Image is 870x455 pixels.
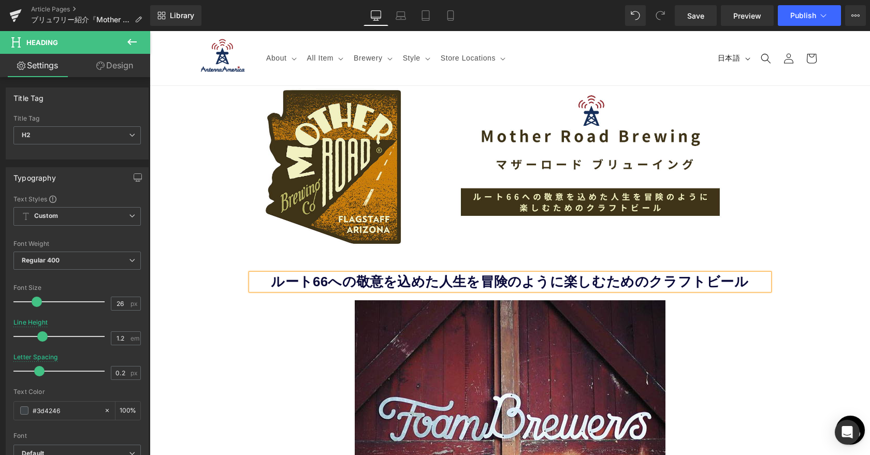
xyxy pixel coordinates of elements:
span: Library [170,11,194,20]
span: ブリュワリー紹介『Mother Road Brewing / マザーロード ブリューイング』 [31,16,130,24]
div: Text Styles [13,195,141,203]
summary: Store Locations [285,16,360,38]
b: Custom [34,212,58,221]
span: 0 [703,399,711,407]
div: Title Tag [13,115,141,122]
a: Mobile [438,5,463,26]
div: Text Color [13,388,141,395]
button: Publish [778,5,841,26]
a: Laptop [388,5,413,26]
summary: 検索 [605,16,628,39]
div: Letter Spacing [13,354,58,361]
div: Line Height [13,319,48,326]
span: 日本語 [568,22,591,33]
div: Font Weight [13,240,141,247]
div: Typography [13,168,56,182]
button: 日本語 [562,18,605,37]
span: About [117,22,137,32]
b: Regular 400 [22,256,60,264]
span: Style [253,22,271,32]
div: % [115,402,140,420]
button: Redo [650,5,671,26]
span: Publish [790,11,816,20]
span: px [130,300,139,307]
div: Title Tag [13,88,44,102]
b: ルート66への敬意を込めた人生を冒険のように [121,243,414,258]
a: New Library [150,5,201,26]
button: More [845,5,866,26]
summary: Brewery [198,16,247,38]
div: Open Intercom Messenger [835,420,860,445]
span: Save [687,10,704,21]
input: Color [33,405,99,416]
span: px [130,370,139,376]
a: Design [77,54,152,77]
span: em [130,335,139,342]
b: H2 [22,131,31,139]
summary: Style [247,16,285,38]
summary: All Item [151,16,198,38]
a: Preview [721,5,774,26]
a: Tablet [413,5,438,26]
span: Heading [26,38,58,47]
span: All Item [157,22,184,32]
a: Desktop [364,5,388,26]
span: Preview [733,10,761,21]
div: Font Size [13,284,141,291]
span: Brewery [204,22,233,32]
button: Undo [625,5,646,26]
img: Antenna America [50,4,96,51]
a: Article Pages [31,5,150,13]
b: 楽しむためのクラフトビール [414,243,599,258]
div: Font [13,432,141,439]
a: お気に入り [686,385,715,414]
summary: About [110,16,151,38]
span: Store Locations [291,22,346,32]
